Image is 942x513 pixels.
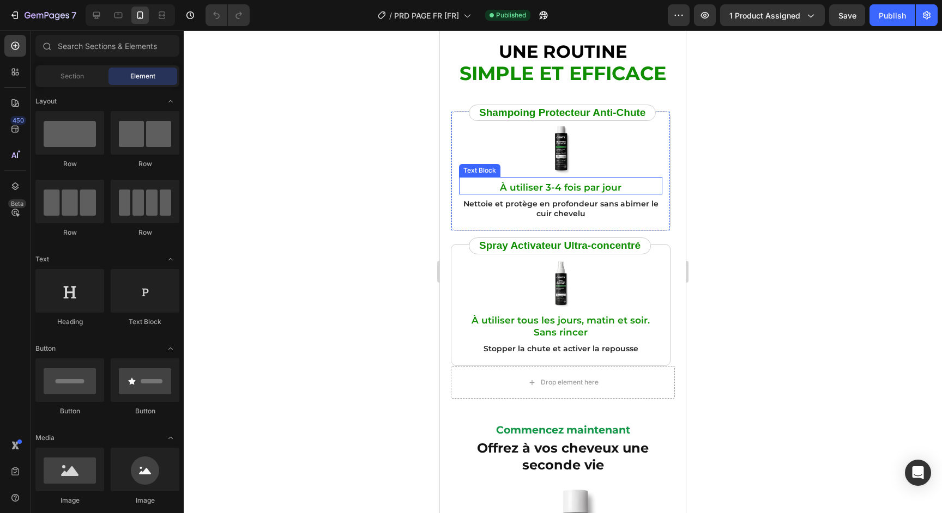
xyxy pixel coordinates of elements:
[35,496,104,505] div: Image
[35,35,179,57] input: Search Sections & Elements
[35,433,55,443] span: Media
[111,406,179,416] div: Button
[162,340,179,357] span: Toggle open
[71,9,76,22] p: 7
[35,344,56,353] span: Button
[35,159,104,169] div: Row
[35,317,104,327] div: Heading
[10,116,26,125] div: 450
[162,429,179,447] span: Toggle open
[111,496,179,505] div: Image
[829,4,865,26] button: Save
[35,96,57,106] span: Layout
[61,71,84,81] span: Section
[4,4,81,26] button: 7
[440,30,686,513] iframe: Design area
[389,10,392,21] span: /
[720,4,825,26] button: 1 product assigned
[35,228,104,237] div: Row
[838,11,856,20] span: Save
[35,406,104,416] div: Button
[394,10,459,21] span: PRD PAGE FR [FR]
[111,317,179,327] div: Text Block
[35,254,49,264] span: Text
[130,71,155,81] span: Element
[729,10,800,21] span: 1 product assigned
[162,251,179,268] span: Toggle open
[8,199,26,208] div: Beta
[162,93,179,110] span: Toggle open
[496,10,526,20] span: Published
[869,4,915,26] button: Publish
[905,460,931,486] div: Open Intercom Messenger
[879,10,906,21] div: Publish
[111,228,179,237] div: Row
[111,159,179,169] div: Row
[206,4,250,26] div: Undo/Redo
